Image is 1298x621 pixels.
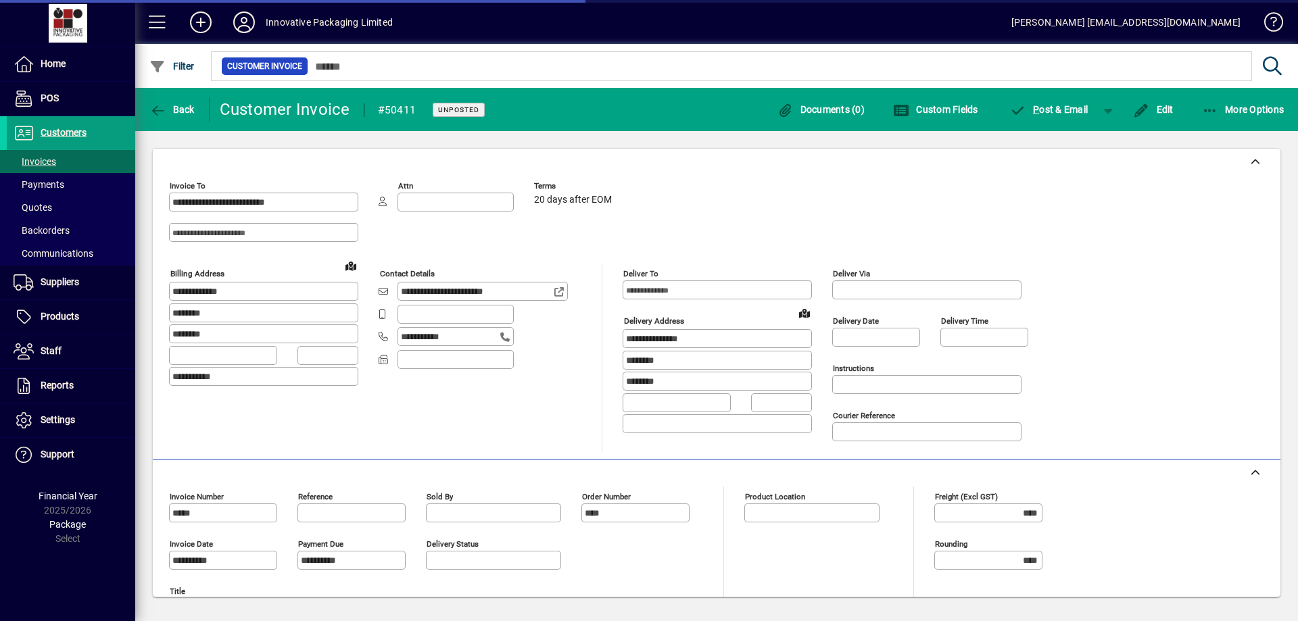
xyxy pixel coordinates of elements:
[266,11,393,33] div: Innovative Packaging Limited
[41,380,74,391] span: Reports
[220,99,350,120] div: Customer Invoice
[773,97,868,122] button: Documents (0)
[41,127,87,138] span: Customers
[794,302,815,324] a: View on map
[427,492,453,501] mat-label: Sold by
[41,414,75,425] span: Settings
[7,242,135,265] a: Communications
[833,316,879,326] mat-label: Delivery date
[41,345,62,356] span: Staff
[14,248,93,259] span: Communications
[534,195,612,205] span: 20 days after EOM
[1199,97,1288,122] button: More Options
[935,492,998,501] mat-label: Freight (excl GST)
[39,491,97,501] span: Financial Year
[135,97,210,122] app-page-header-button: Back
[7,150,135,173] a: Invoices
[582,492,631,501] mat-label: Order number
[1003,97,1095,122] button: Post & Email
[41,276,79,287] span: Suppliers
[7,266,135,299] a: Suppliers
[623,269,658,278] mat-label: Deliver To
[14,225,70,236] span: Backorders
[438,105,479,114] span: Unposted
[149,61,195,72] span: Filter
[49,519,86,530] span: Package
[298,492,333,501] mat-label: Reference
[378,99,416,121] div: #50411
[7,438,135,472] a: Support
[298,539,343,549] mat-label: Payment due
[14,202,52,213] span: Quotes
[941,316,988,326] mat-label: Delivery time
[935,539,967,549] mat-label: Rounding
[1010,104,1088,115] span: ost & Email
[227,59,302,73] span: Customer Invoice
[7,47,135,81] a: Home
[170,492,224,501] mat-label: Invoice number
[41,93,59,103] span: POS
[890,97,982,122] button: Custom Fields
[7,334,135,368] a: Staff
[893,104,978,115] span: Custom Fields
[340,255,362,276] a: View on map
[149,104,195,115] span: Back
[179,10,222,34] button: Add
[833,411,895,420] mat-label: Courier Reference
[146,54,198,78] button: Filter
[1202,104,1284,115] span: More Options
[7,403,135,437] a: Settings
[833,269,870,278] mat-label: Deliver via
[777,104,865,115] span: Documents (0)
[398,181,413,191] mat-label: Attn
[7,219,135,242] a: Backorders
[7,82,135,116] a: POS
[170,181,206,191] mat-label: Invoice To
[170,539,213,549] mat-label: Invoice date
[833,364,874,373] mat-label: Instructions
[41,449,74,459] span: Support
[7,173,135,196] a: Payments
[7,196,135,219] a: Quotes
[427,539,479,549] mat-label: Delivery status
[41,58,66,69] span: Home
[1133,104,1174,115] span: Edit
[7,300,135,334] a: Products
[7,369,135,403] a: Reports
[222,10,266,34] button: Profile
[14,179,64,190] span: Payments
[41,311,79,322] span: Products
[745,492,805,501] mat-label: Product location
[1254,3,1281,47] a: Knowledge Base
[1130,97,1177,122] button: Edit
[1033,104,1039,115] span: P
[14,156,56,167] span: Invoices
[146,97,198,122] button: Back
[534,182,615,191] span: Terms
[1011,11,1241,33] div: [PERSON_NAME] [EMAIL_ADDRESS][DOMAIN_NAME]
[170,587,185,596] mat-label: Title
